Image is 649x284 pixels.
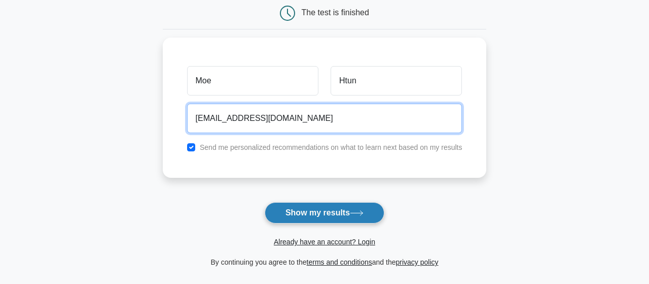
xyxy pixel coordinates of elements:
div: The test is finished [302,8,369,17]
input: Email [187,104,462,133]
a: privacy policy [396,258,439,266]
button: Show my results [265,202,384,224]
div: By continuing you agree to the and the [157,256,493,268]
input: First name [187,66,318,96]
input: Last name [331,66,462,96]
a: Already have an account? Login [274,238,375,246]
a: terms and conditions [307,258,372,266]
label: Send me personalized recommendations on what to learn next based on my results [200,143,462,151]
